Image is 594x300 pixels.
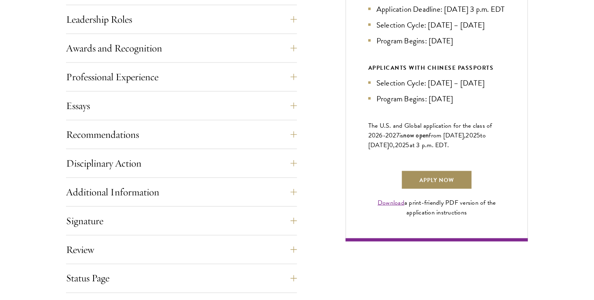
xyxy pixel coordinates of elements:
span: now open [404,131,429,140]
li: Selection Cycle: [DATE] – [DATE] [368,77,505,89]
li: Program Begins: [DATE] [368,93,505,105]
button: Disciplinary Action [66,154,297,173]
button: Recommendations [66,125,297,144]
span: 6 [379,131,383,140]
a: Apply Now [401,170,472,190]
button: Leadership Roles [66,10,297,29]
span: is [400,131,404,140]
span: 0 [389,140,393,150]
button: Essays [66,96,297,116]
span: 5 [406,140,410,150]
button: Professional Experience [66,67,297,87]
span: to [DATE] [368,131,486,150]
span: 7 [396,131,400,140]
span: 202 [466,131,477,140]
button: Additional Information [66,182,297,202]
span: from [DATE], [429,131,466,140]
div: a print-friendly PDF version of the application instructions [368,198,505,217]
span: 5 [477,131,481,140]
span: 202 [395,140,406,150]
button: Awards and Recognition [66,39,297,58]
a: Download [378,198,404,208]
li: Application Deadline: [DATE] 3 p.m. EDT [368,3,505,15]
button: Signature [66,211,297,231]
span: -202 [383,131,396,140]
li: Program Begins: [DATE] [368,35,505,47]
span: at 3 p.m. EDT. [410,140,449,150]
span: The U.S. and Global application for the class of 202 [368,121,492,140]
button: Review [66,240,297,259]
span: , [393,140,395,150]
div: APPLICANTS WITH CHINESE PASSPORTS [368,63,505,73]
button: Status Page [66,269,297,288]
li: Selection Cycle: [DATE] – [DATE] [368,19,505,31]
